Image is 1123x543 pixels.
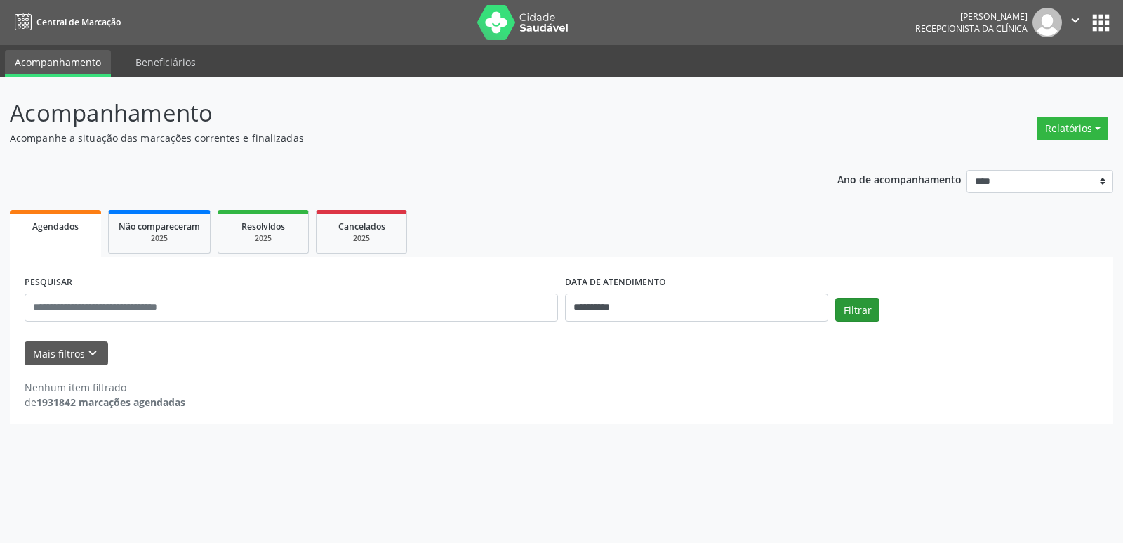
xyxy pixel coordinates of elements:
div: Nenhum item filtrado [25,380,185,395]
a: Beneficiários [126,50,206,74]
div: [PERSON_NAME] [915,11,1028,22]
span: Agendados [32,221,79,233]
div: 2025 [119,233,200,244]
label: PESQUISAR [25,272,72,294]
p: Acompanhe a situação das marcações correntes e finalizadas [10,131,782,145]
span: Recepcionista da clínica [915,22,1028,34]
button: Mais filtroskeyboard_arrow_down [25,341,108,366]
i: keyboard_arrow_down [85,346,100,361]
img: img [1032,8,1062,37]
p: Ano de acompanhamento [837,170,962,188]
p: Acompanhamento [10,96,782,131]
button: Relatórios [1037,117,1108,140]
i:  [1068,13,1083,28]
strong: 1931842 marcações agendadas [36,395,185,409]
span: Não compareceram [119,221,200,233]
div: 2025 [228,233,298,244]
span: Cancelados [338,221,385,233]
div: de [25,395,185,410]
button: Filtrar [835,298,879,322]
span: Resolvidos [241,221,285,233]
label: DATA DE ATENDIMENTO [565,272,666,294]
button: apps [1089,11,1113,35]
div: 2025 [326,233,397,244]
a: Central de Marcação [10,11,121,34]
button:  [1062,8,1089,37]
a: Acompanhamento [5,50,111,77]
span: Central de Marcação [36,16,121,28]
